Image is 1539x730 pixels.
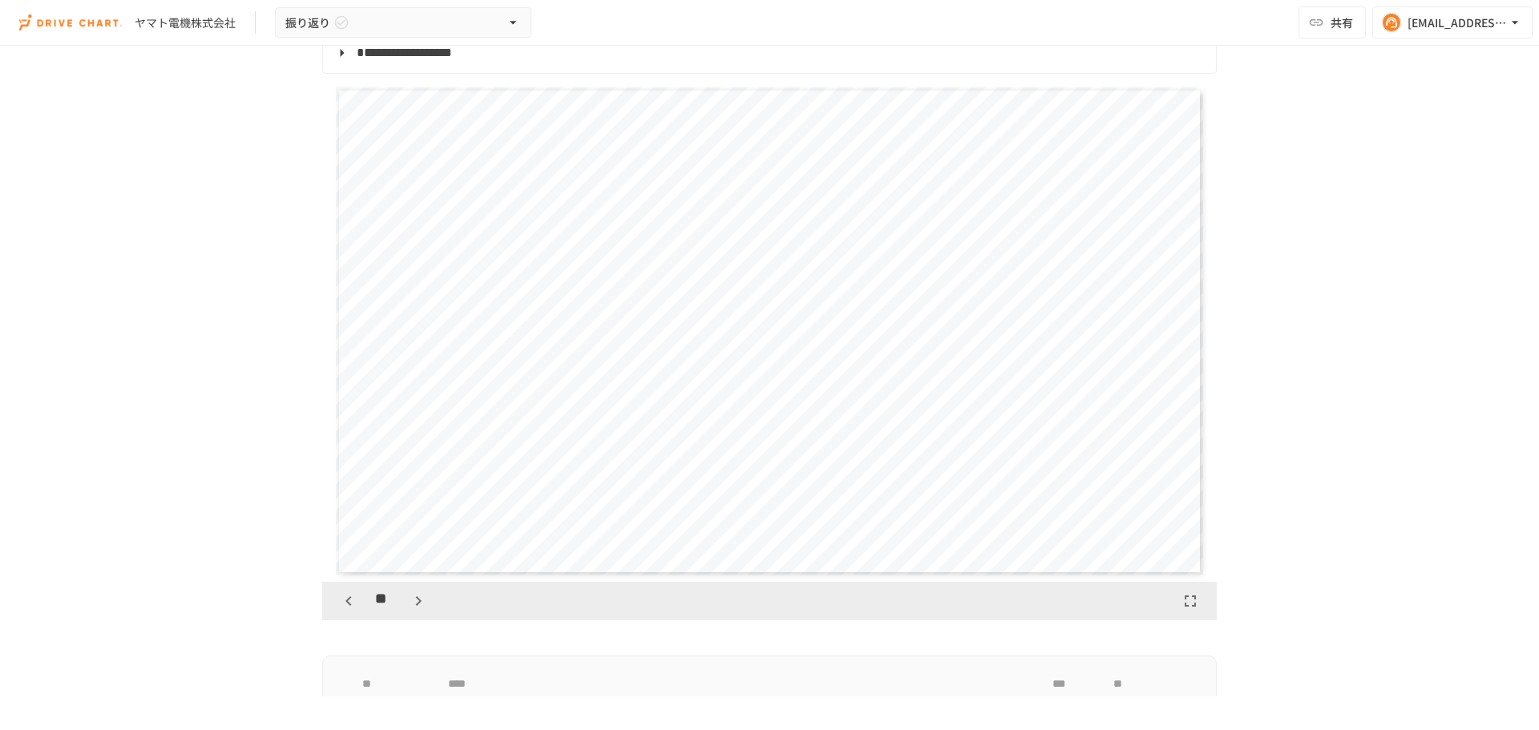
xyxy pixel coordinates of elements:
[1408,13,1507,33] div: [EMAIL_ADDRESS][DOMAIN_NAME]
[1299,6,1366,38] button: 共有
[322,80,1217,581] div: Page 29
[285,13,330,33] span: 振り返り
[1372,6,1533,38] button: [EMAIL_ADDRESS][DOMAIN_NAME]
[135,14,236,31] div: ヤマト電機株式会社
[1331,14,1353,31] span: 共有
[275,7,531,38] button: 振り返り
[19,10,122,35] img: i9VDDS9JuLRLX3JIUyK59LcYp6Y9cayLPHs4hOxMB9W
